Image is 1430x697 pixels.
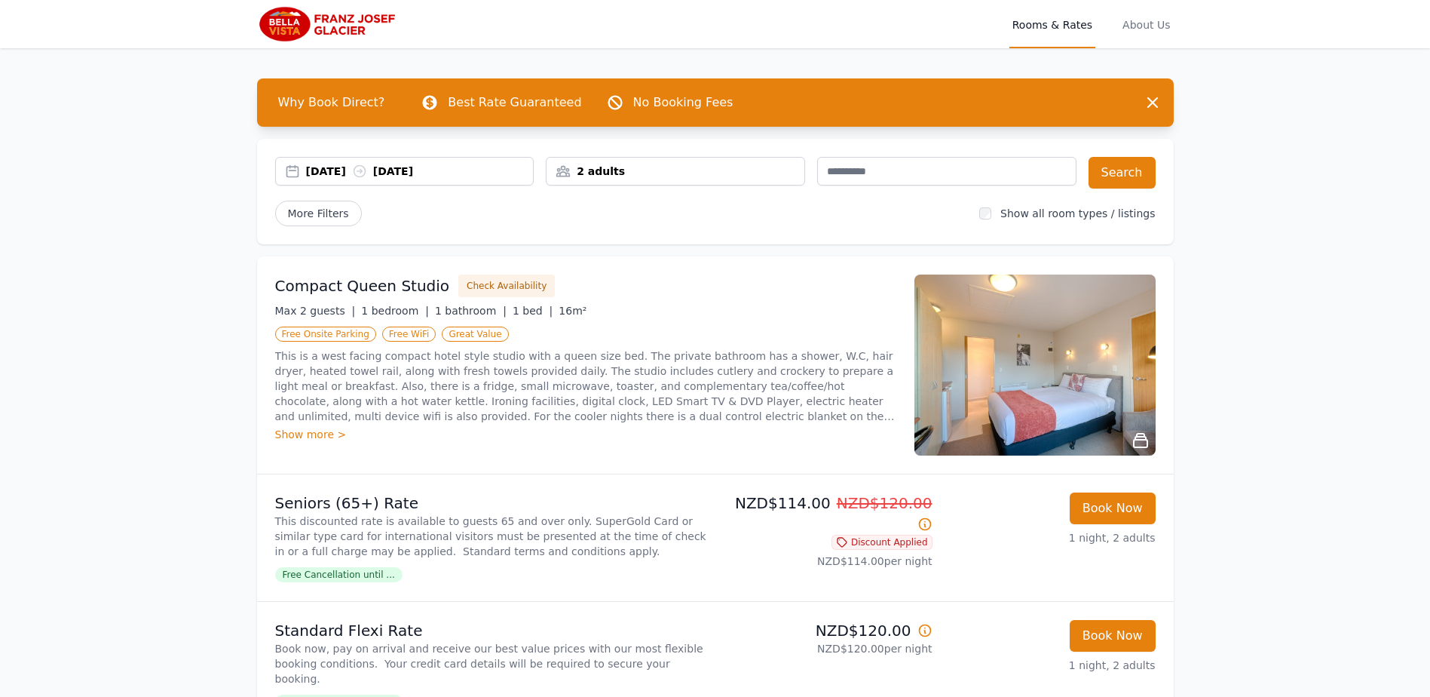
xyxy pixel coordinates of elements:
[275,641,709,686] p: Book now, pay on arrival and receive our best value prices with our most flexible booking conditi...
[559,305,586,317] span: 16m²
[721,493,932,535] p: NZD$114.00
[1070,620,1156,652] button: Book Now
[1000,207,1155,220] label: Show all room types / listings
[275,305,356,317] span: Max 2 guests |
[547,164,804,179] div: 2 adults
[721,554,932,569] p: NZD$114.00 per night
[275,620,709,641] p: Standard Flexi Rate
[1070,493,1156,524] button: Book Now
[458,275,555,297] button: Check Availability
[257,6,402,42] img: Bella Vista Franz Josef Glacier
[275,514,709,559] p: This discounted rate is available to guests 65 and over only. SuperGold Card or similar type card...
[633,94,733,112] p: No Booking Fees
[442,327,508,342] span: Great Value
[945,658,1156,673] p: 1 night, 2 adults
[275,567,403,582] span: Free Cancellation until ...
[275,327,376,342] span: Free Onsite Parking
[361,305,429,317] span: 1 bedroom |
[275,275,450,296] h3: Compact Queen Studio
[275,427,896,442] div: Show more >
[448,94,581,112] p: Best Rate Guaranteed
[275,348,896,424] p: This is a west facing compact hotel style studio with a queen size bed. The private bathroom has ...
[1089,157,1156,189] button: Search
[306,164,534,179] div: [DATE] [DATE]
[382,327,436,342] span: Free WiFi
[435,305,507,317] span: 1 bathroom |
[837,494,932,512] span: NZD$120.00
[513,305,553,317] span: 1 bed |
[721,620,932,641] p: NZD$120.00
[266,88,397,118] span: Why Book Direct?
[831,535,932,550] span: Discount Applied
[275,493,709,514] p: Seniors (65+) Rate
[721,641,932,656] p: NZD$120.00 per night
[945,530,1156,545] p: 1 night, 2 adults
[275,201,362,226] span: More Filters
